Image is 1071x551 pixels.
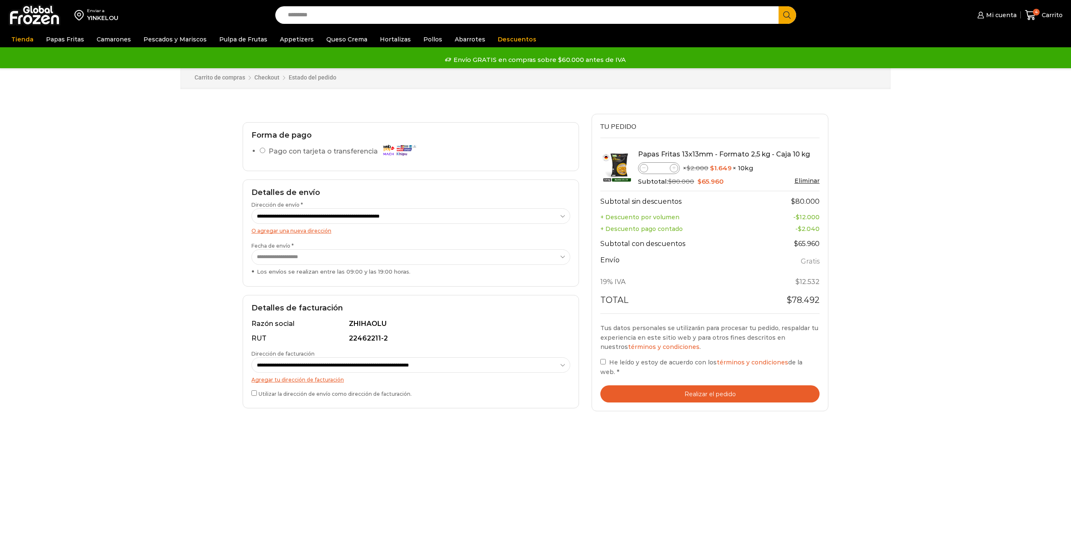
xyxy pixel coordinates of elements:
[760,211,820,223] td: -
[779,6,796,24] button: Search button
[251,357,570,373] select: Dirección de facturación
[1033,9,1040,15] span: 4
[600,223,760,235] th: + Descuento pago contado
[1025,5,1063,25] a: 4 Carrito
[251,208,570,224] select: Dirección de envío *
[251,188,570,197] h2: Detalles de envío
[638,177,820,186] div: Subtotal:
[975,7,1016,23] a: Mi cuenta
[251,249,570,265] select: Fecha de envío * Los envíos se realizan entre las 09:00 y las 19:00 horas.
[668,177,672,185] span: $
[251,131,570,140] h2: Forma de pago
[322,31,372,47] a: Queso Crema
[984,11,1017,19] span: Mi cuenta
[139,31,211,47] a: Pescados y Mariscos
[87,8,118,14] div: Enviar a
[648,163,670,173] input: Product quantity
[419,31,446,47] a: Pollos
[798,225,802,233] span: $
[349,319,566,329] div: ZHIHAOLU
[251,201,570,224] label: Dirección de envío *
[600,191,760,211] th: Subtotal sin descuentos
[798,225,820,233] bdi: 2.040
[600,122,636,131] span: Tu pedido
[251,268,570,276] div: Los envíos se realizan entre las 09:00 y las 19:00 horas.
[251,319,347,329] div: Razón social
[600,292,760,313] th: Total
[687,164,690,172] span: $
[494,31,541,47] a: Descuentos
[600,359,606,364] input: He leído y estoy de acuerdo con lostérminos y condicionesde la web. *
[251,390,257,396] input: Utilizar la dirección de envío como dirección de facturación.
[717,359,788,366] a: términos y condiciones
[638,150,810,158] a: Papas Fritas 13x13mm - Formato 2,5 kg - Caja 10 kg
[801,256,820,268] label: Gratis
[796,213,799,221] span: $
[697,177,702,185] span: $
[195,74,245,82] a: Carrito de compras
[87,14,118,22] div: YINKELOU
[600,323,820,351] p: Tus datos personales se utilizarán para procesar tu pedido, respaldar tu experiencia en este siti...
[600,235,760,254] th: Subtotal con descuentos
[668,177,694,185] bdi: 80.000
[380,143,418,157] img: Pago con tarjeta o transferencia
[791,197,795,205] span: $
[1040,11,1063,19] span: Carrito
[787,295,820,305] bdi: 78.492
[74,8,87,22] img: address-field-icon.svg
[794,240,798,248] span: $
[376,31,415,47] a: Hortalizas
[791,197,820,205] bdi: 80.000
[251,389,570,397] label: Utilizar la dirección de envío como dirección de facturación.
[276,31,318,47] a: Appetizers
[600,359,802,375] span: He leído y estoy de acuerdo con los de la web.
[710,164,732,172] bdi: 1.649
[600,254,760,273] th: Envío
[215,31,272,47] a: Pulpa de Frutas
[251,242,570,276] label: Fecha de envío *
[628,343,699,351] a: términos y condiciones
[251,334,347,343] div: RUT
[687,164,708,172] bdi: 2.000
[42,31,88,47] a: Papas Fritas
[795,278,799,286] span: $
[600,385,820,402] button: Realizar el pedido
[794,240,820,248] bdi: 65.960
[251,350,570,373] label: Dirección de facturación
[638,162,820,174] div: × × 10kg
[787,295,792,305] span: $
[600,211,760,223] th: + Descuento por volumen
[600,272,760,292] th: 19% IVA
[796,213,820,221] bdi: 12.000
[7,31,38,47] a: Tienda
[251,377,344,383] a: Agregar tu dirección de facturación
[251,304,570,313] h2: Detalles de facturación
[349,334,566,343] div: 22462211-2
[92,31,135,47] a: Camarones
[697,177,724,185] bdi: 65.960
[795,278,820,286] span: 12.532
[794,177,820,185] a: Eliminar
[251,228,331,234] a: O agregar una nueva dirección
[617,368,619,376] abbr: requerido
[269,144,420,159] label: Pago con tarjeta o transferencia
[451,31,489,47] a: Abarrotes
[760,223,820,235] td: -
[710,164,714,172] span: $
